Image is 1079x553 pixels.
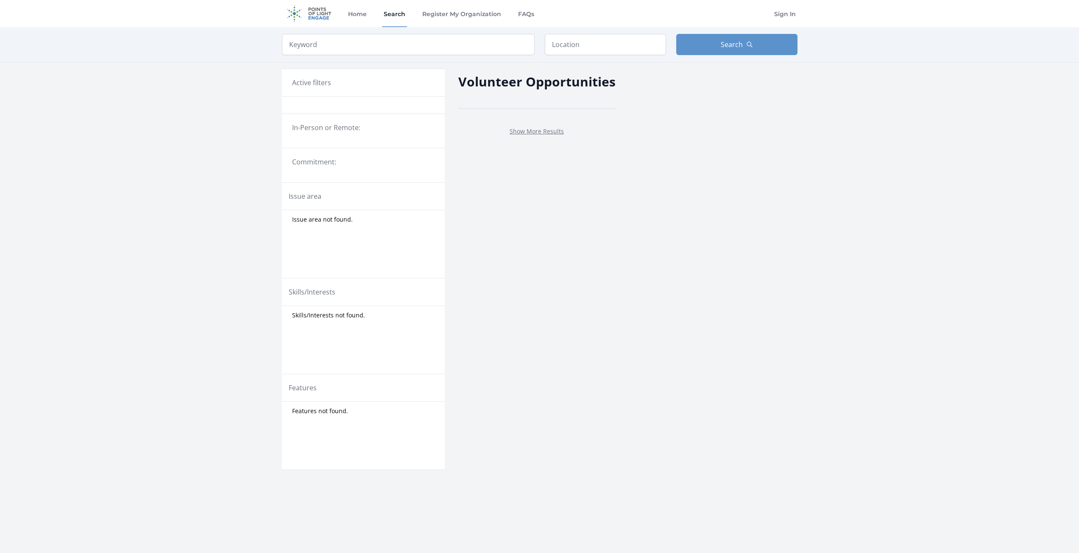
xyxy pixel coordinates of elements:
h3: Active filters [292,78,331,88]
input: Location [545,34,666,55]
span: Issue area not found. [292,215,353,224]
h2: Volunteer Opportunities [458,72,616,91]
span: Skills/Interests not found. [292,311,365,320]
legend: In-Person or Remote: [292,122,435,133]
legend: Commitment: [292,157,435,167]
legend: Issue area [289,191,321,201]
span: Search [721,39,743,50]
legend: Skills/Interests [289,287,335,297]
span: Features not found. [292,407,348,415]
a: Show More Results [510,127,564,135]
button: Search [676,34,797,55]
input: Keyword [282,34,535,55]
legend: Features [289,383,317,393]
